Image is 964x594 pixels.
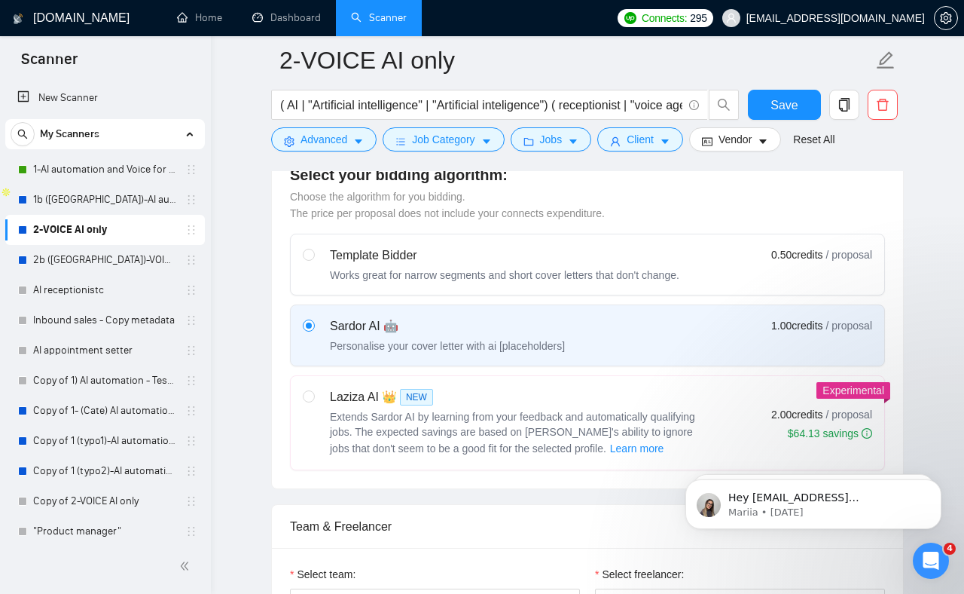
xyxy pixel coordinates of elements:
a: 1-AI automation and Voice for CRM & Booking [33,155,176,185]
span: Scanner [9,48,90,80]
span: 295 [690,10,706,26]
span: 2.00 credits [771,406,822,423]
span: idcard [702,136,712,147]
span: holder [185,254,197,266]
a: Copy of 1 (typo1)-AI automation and Voice for CRM & Booking [33,426,176,456]
button: setting [934,6,958,30]
span: caret-down [481,136,492,147]
span: Connects: [642,10,687,26]
a: dashboardDashboard [252,11,321,24]
span: My Scanners [40,119,99,149]
span: / proposal [826,318,872,333]
span: Learn more [610,440,664,457]
span: holder [185,465,197,477]
span: Hey [EMAIL_ADDRESS][DOMAIN_NAME], Looks like your Upwork agency Kiok AI ran out of connects. We r... [66,44,258,265]
label: Select team: [290,566,355,583]
a: homeHome [177,11,222,24]
span: holder [185,405,197,417]
a: 2b ([GEOGRAPHIC_DATA])-VOICE AI only [33,245,176,275]
a: AI appointment setter [33,335,176,366]
span: holder [185,194,197,206]
img: Apollo [1,187,11,197]
button: idcardVendorcaret-down [689,127,781,152]
span: info-circle [689,100,699,110]
span: 1.00 credits [771,317,822,334]
span: holder [185,314,197,326]
button: Save [748,90,821,120]
span: edit [876,51,895,70]
span: search [11,129,34,139]
a: New Scanner [17,83,193,113]
span: 4 [944,543,956,555]
span: / proposal [826,247,872,262]
button: search [709,90,739,120]
span: setting [935,12,957,24]
button: settingAdvancedcaret-down [271,127,377,152]
span: Experimental [822,384,884,397]
span: Advanced [300,131,347,148]
span: holder [185,495,197,507]
div: Sardor AI 🤖 [330,317,565,335]
span: double-left [179,559,194,574]
button: folderJobscaret-down [511,127,592,152]
a: Copy of 1) AI automation - Testing something? [33,366,176,396]
button: userClientcaret-down [597,127,683,152]
span: Client [627,131,654,148]
a: 1b ([GEOGRAPHIC_DATA])-AI automation and Voice for CRM & Booking [33,185,176,215]
a: Copy of 2-VOICE AI only [33,486,176,516]
span: setting [284,136,294,147]
span: info-circle [862,428,872,439]
button: barsJob Categorycaret-down [383,127,504,152]
iframe: Intercom live chat [913,543,949,579]
label: Select freelancer: [595,566,684,583]
span: caret-down [660,136,670,147]
span: user [610,136,621,147]
span: Job Category [412,131,474,148]
span: folder [523,136,534,147]
a: Reset All [793,131,834,148]
a: 2-VOICE AI only [33,215,176,245]
span: holder [185,164,197,176]
a: Copy of 1- (Cate) AI automation and Voice for CRM & Booking (different categories) [33,396,176,426]
div: Personalise your cover letter with ai [placeholders] [330,338,565,354]
div: Template Bidder [330,246,679,265]
button: search [11,122,35,146]
div: Laziza AI [330,388,706,406]
span: holder [185,344,197,357]
p: Message from Mariia, sent 1d ago [66,58,260,72]
span: user [726,13,737,23]
div: Works great for narrow segments and short cover letters that don't change. [330,268,679,283]
span: / proposal [826,407,872,422]
span: Extends Sardor AI by learning from your feedback and automatically qualifying jobs. The expected ... [330,411,695,455]
span: 0.50 credits [771,246,822,263]
span: holder [185,224,197,236]
span: Vendor [718,131,752,148]
span: NEW [400,389,433,406]
span: holder [185,525,197,537]
input: Search Freelance Jobs... [280,96,682,115]
span: search [709,98,738,112]
a: "Product manager" [33,516,176,547]
button: delete [868,90,898,120]
li: New Scanner [5,83,205,113]
img: logo [13,7,23,31]
div: $64.13 savings [788,426,872,441]
span: holder [185,435,197,447]
button: copy [829,90,859,120]
span: caret-down [758,136,768,147]
div: Team & Freelancer [290,505,885,548]
button: Laziza AI NEWExtends Sardor AI by learning from your feedback and automatically qualifying jobs. ... [609,439,665,458]
li: My Scanners [5,119,205,547]
span: holder [185,284,197,296]
span: delete [868,98,897,112]
span: caret-down [568,136,578,147]
span: copy [830,98,859,112]
a: searchScanner [351,11,407,24]
iframe: Intercom notifications message [663,448,964,553]
img: upwork-logo.png [624,12,636,24]
span: Jobs [540,131,563,148]
input: Scanner name... [279,41,873,79]
span: caret-down [353,136,364,147]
